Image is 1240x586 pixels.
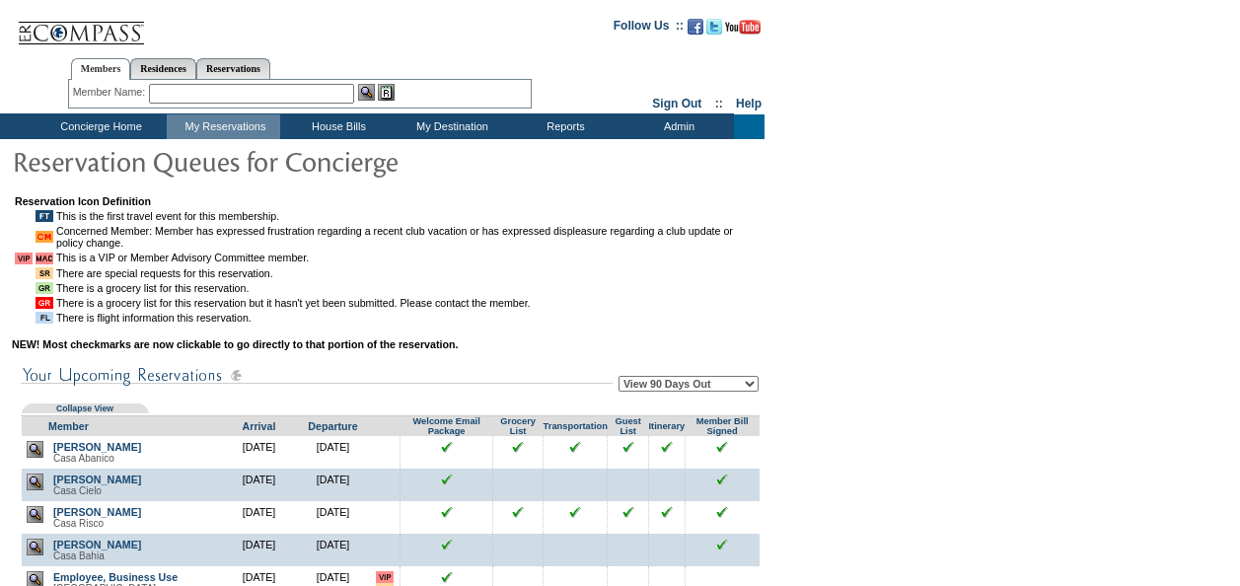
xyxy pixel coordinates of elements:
[376,571,394,583] input: VIP member
[627,539,628,540] img: blank.gif
[725,25,761,37] a: Subscribe to our YouTube Channel
[53,485,102,496] span: Casa Cielo
[688,25,703,37] a: Become our fan on Facebook
[296,534,370,566] td: [DATE]
[56,312,760,324] td: There is flight information this reservation.
[36,210,53,222] img: icon_FirstTravel.gif
[648,421,685,431] a: Itinerary
[32,114,167,139] td: Concierge Home
[716,539,728,550] input: Click to see this reservation's incidentals
[308,420,357,432] a: Departure
[53,441,141,453] a: [PERSON_NAME]
[53,571,178,583] a: Employee, Business Use
[627,571,628,572] img: blank.gif
[56,297,760,309] td: There is a grocery list for this reservation but it hasn't yet been submitted. Please contact the...
[518,474,519,475] img: blank.gif
[36,312,53,324] img: icon_HasFlightInfo.gif
[575,539,576,540] img: blank.gif
[296,469,370,501] td: [DATE]
[715,97,723,110] span: ::
[412,416,479,436] a: Welcome Email Package
[71,58,131,80] a: Members
[622,441,634,453] input: Click to see this reservation's guest list
[666,539,667,540] img: blank.gif
[53,453,114,464] span: Casa Abanico
[706,19,722,35] img: Follow us on Twitter
[53,474,141,485] a: [PERSON_NAME]
[569,441,581,453] input: Click to see this reservation's flight info
[296,436,370,469] td: [DATE]
[666,571,667,572] img: blank.gif
[36,267,53,279] img: icon_HasSpecialRequests.gif
[130,58,196,79] a: Residences
[53,539,141,550] a: [PERSON_NAME]
[615,416,640,436] a: Guest List
[575,571,576,572] img: blank.gif
[706,25,722,37] a: Follow us on Twitter
[575,474,576,475] img: blank.gif
[222,501,296,534] td: [DATE]
[196,58,270,79] a: Reservations
[512,506,524,518] input: Click to see this reservation's grocery list
[620,114,734,139] td: Admin
[53,506,141,518] a: [PERSON_NAME]
[378,84,395,101] img: Reservations
[36,253,53,264] img: icon_VipMAC.gif
[716,506,728,518] input: Click to see this reservation's incidentals
[441,506,453,518] img: chkSmaller.gif
[296,501,370,534] td: [DATE]
[12,338,458,350] b: NEW! Most checkmarks are now clickable to go directly to that portion of the reservation.
[441,539,453,550] img: chkSmaller.gif
[17,5,145,45] img: Compass Home
[73,84,149,101] div: Member Name:
[36,297,53,309] img: icon_HasGroceryListNotSubmitted.gif
[222,436,296,469] td: [DATE]
[441,441,453,453] img: chkSmaller.gif
[622,506,634,518] input: Click to see this reservation's guest list
[243,420,276,432] a: Arrival
[716,474,728,485] input: Click to see this reservation's incidentals
[27,474,43,490] img: view
[27,539,43,555] img: view
[394,114,507,139] td: My Destination
[12,141,406,181] img: pgTtlBigConResQ.gif
[500,416,536,436] a: Grocery List
[56,252,760,264] td: This is a VIP or Member Advisory Committee member.
[725,20,761,35] img: Subscribe to our YouTube Channel
[222,469,296,501] td: [DATE]
[53,518,104,529] span: Casa Risco
[56,282,760,294] td: There is a grocery list for this reservation.
[512,441,524,453] input: Click to see this reservation's grocery list
[661,506,673,518] input: Click to see this reservation's itinerary
[15,253,33,264] img: icon_IsVip.gif
[518,539,519,540] img: blank.gif
[627,474,628,475] img: blank.gif
[56,267,760,279] td: There are special requests for this reservation.
[614,17,684,40] td: Follow Us ::
[696,416,749,436] a: Member Bill Signed
[56,403,113,413] a: Collapse View
[53,550,105,561] span: Casa Bahia
[27,506,43,523] img: view
[167,114,280,139] td: My Reservations
[358,84,375,101] img: View
[21,363,613,388] img: subTtlConUpcomingReservatio.gif
[280,114,394,139] td: House Bills
[736,97,762,110] a: Help
[56,225,760,249] td: Concerned Member: Member has expressed frustration regarding a recent club vacation or has expres...
[688,19,703,35] img: Become our fan on Facebook
[222,534,296,566] td: [DATE]
[666,474,667,475] img: blank.gif
[36,282,53,294] img: icon_HasGroceryList.gif
[652,97,701,110] a: Sign Out
[48,420,89,432] a: Member
[56,210,760,222] td: This is the first travel event for this membership.
[27,441,43,458] img: view
[507,114,620,139] td: Reports
[716,441,728,453] input: Click to see this reservation's incidentals
[441,474,453,485] img: chkSmaller.gif
[661,441,673,453] input: Click to see this reservation's itinerary
[722,571,723,572] img: blank.gif
[15,195,151,207] b: Reservation Icon Definition
[518,571,519,572] img: blank.gif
